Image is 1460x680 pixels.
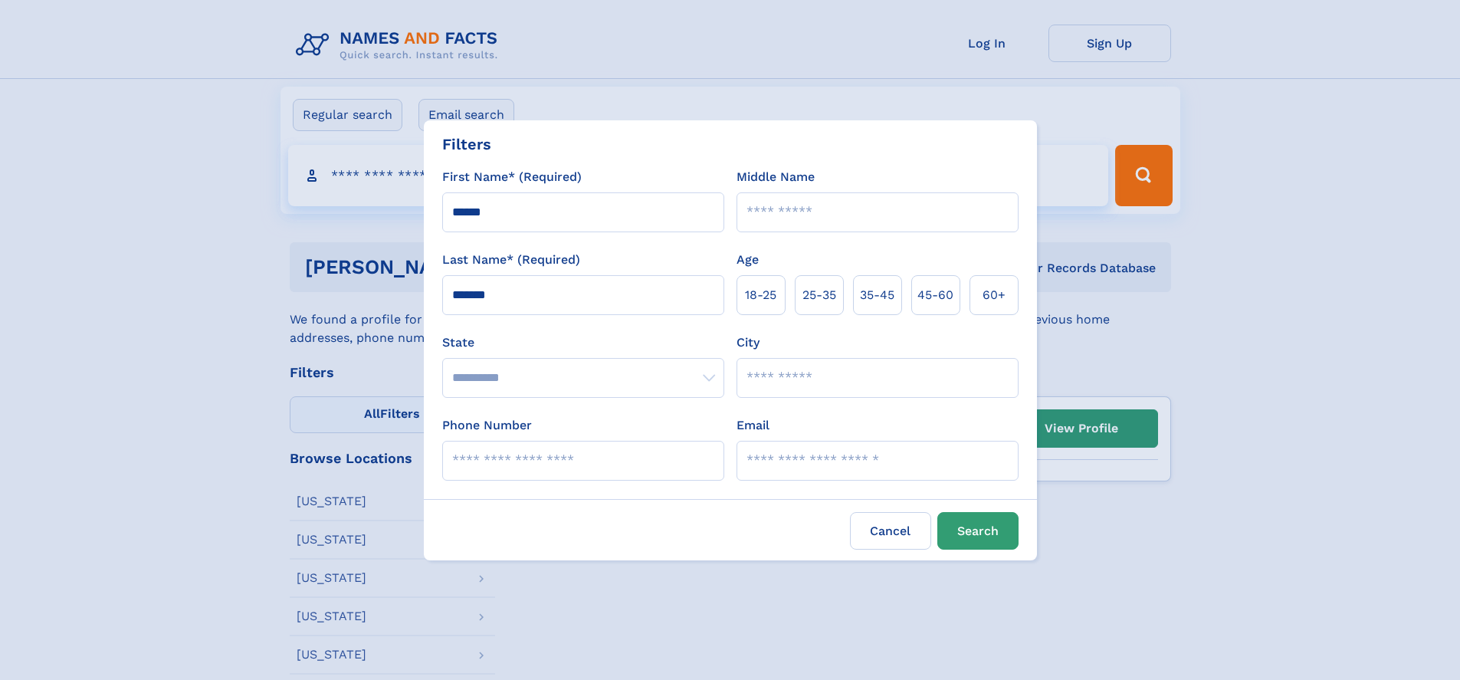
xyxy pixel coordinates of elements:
[737,168,815,186] label: Middle Name
[442,333,724,352] label: State
[737,333,760,352] label: City
[917,286,953,304] span: 45‑60
[442,416,532,435] label: Phone Number
[442,133,491,156] div: Filters
[737,251,759,269] label: Age
[442,251,580,269] label: Last Name* (Required)
[745,286,776,304] span: 18‑25
[442,168,582,186] label: First Name* (Required)
[983,286,1006,304] span: 60+
[802,286,836,304] span: 25‑35
[737,416,769,435] label: Email
[860,286,894,304] span: 35‑45
[850,512,931,550] label: Cancel
[937,512,1019,550] button: Search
